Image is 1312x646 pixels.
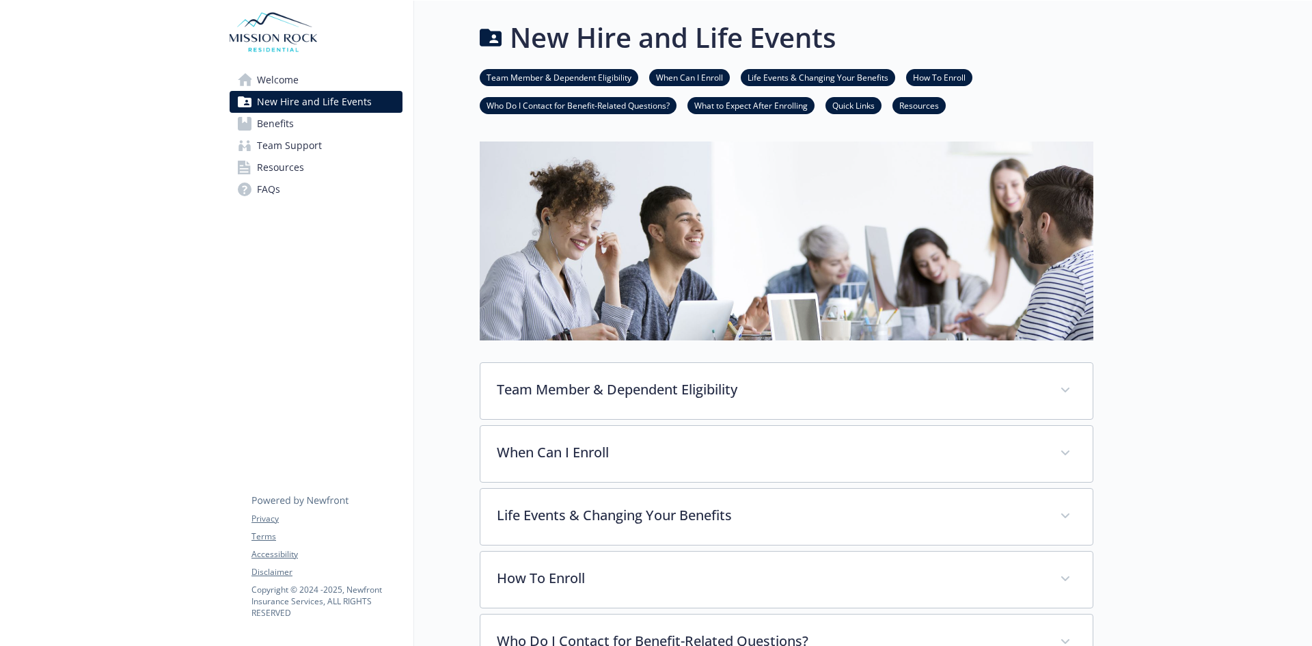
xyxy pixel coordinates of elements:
a: Resources [892,98,946,111]
span: Welcome [257,69,299,91]
span: Team Support [257,135,322,157]
a: Resources [230,157,402,178]
p: When Can I Enroll [497,442,1043,463]
a: Privacy [251,513,402,525]
a: New Hire and Life Events [230,91,402,113]
a: Who Do I Contact for Benefit-Related Questions? [480,98,676,111]
a: When Can I Enroll [649,70,730,83]
a: What to Expect After Enrolling [687,98,815,111]
a: How To Enroll [906,70,972,83]
a: Disclaimer [251,566,402,578]
div: Team Member & Dependent Eligibility [480,363,1093,419]
a: Quick Links [825,98,881,111]
div: When Can I Enroll [480,426,1093,482]
a: Benefits [230,113,402,135]
p: Life Events & Changing Your Benefits [497,505,1043,526]
a: Welcome [230,69,402,91]
div: How To Enroll [480,552,1093,608]
p: Team Member & Dependent Eligibility [497,379,1043,400]
span: FAQs [257,178,280,200]
a: Team Member & Dependent Eligibility [480,70,638,83]
img: new hire page banner [480,142,1093,340]
a: Life Events & Changing Your Benefits [741,70,895,83]
a: Terms [251,530,402,543]
div: Life Events & Changing Your Benefits [480,489,1093,545]
span: Resources [257,157,304,178]
span: New Hire and Life Events [257,91,372,113]
span: Benefits [257,113,294,135]
h1: New Hire and Life Events [510,17,836,58]
p: How To Enroll [497,568,1043,589]
a: FAQs [230,178,402,200]
a: Accessibility [251,548,402,561]
a: Team Support [230,135,402,157]
p: Copyright © 2024 - 2025 , Newfront Insurance Services, ALL RIGHTS RESERVED [251,584,402,619]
